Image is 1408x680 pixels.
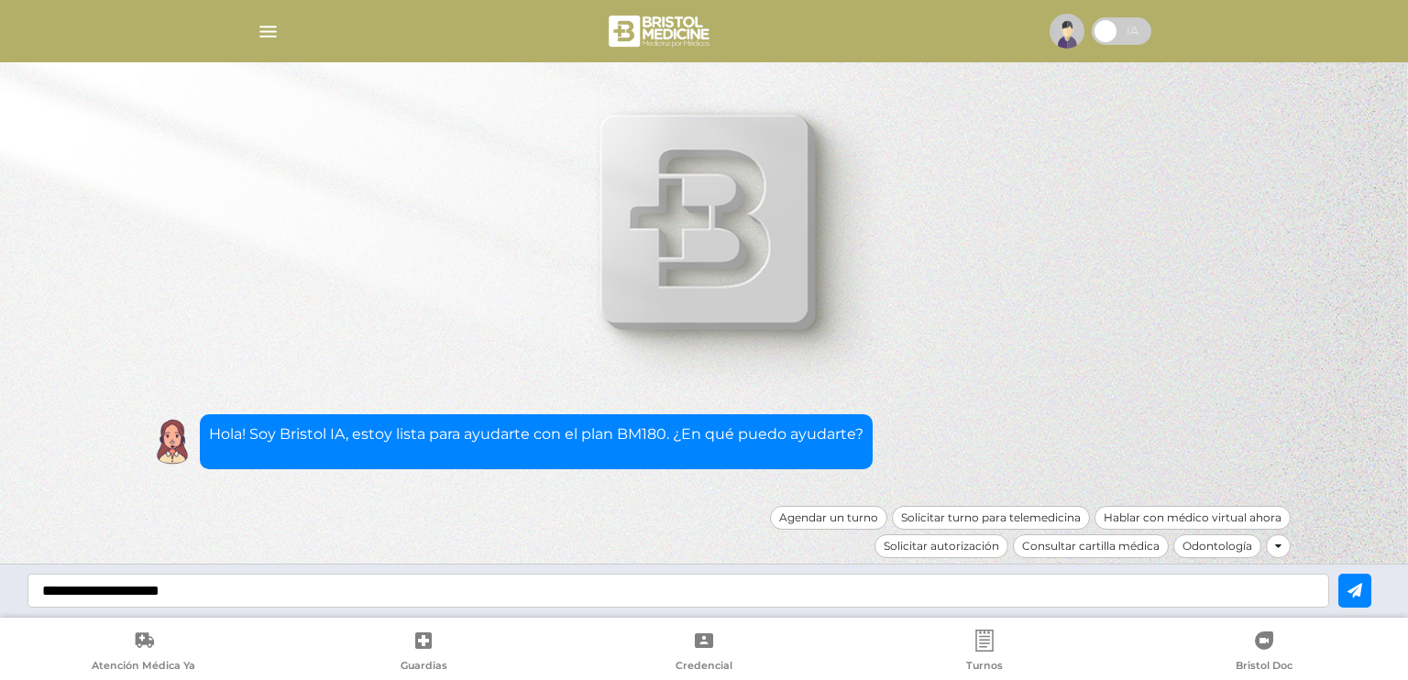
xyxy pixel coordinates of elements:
[564,630,844,676] a: Credencial
[874,534,1008,558] div: Solicitar autorización
[1236,659,1292,675] span: Bristol Doc
[892,506,1090,530] div: Solicitar turno para telemedicina
[1173,534,1261,558] div: Odontología
[257,20,280,43] img: Cober_menu-lines-white.svg
[149,419,195,465] img: Cober IA
[1050,14,1084,49] img: profile-placeholder.svg
[209,423,863,445] p: Hola! Soy Bristol IA, estoy lista para ayudarte con el plan BM180. ¿En qué puedo ayudarte?
[401,659,447,675] span: Guardias
[1013,534,1169,558] div: Consultar cartilla médica
[770,506,887,530] div: Agendar un turno
[92,659,195,675] span: Atención Médica Ya
[844,630,1125,676] a: Turnos
[606,9,715,53] img: bristol-medicine-blanco.png
[1124,630,1404,676] a: Bristol Doc
[284,630,565,676] a: Guardias
[4,630,284,676] a: Atención Médica Ya
[966,659,1003,675] span: Turnos
[676,659,732,675] span: Credencial
[1094,506,1291,530] div: Hablar con médico virtual ahora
